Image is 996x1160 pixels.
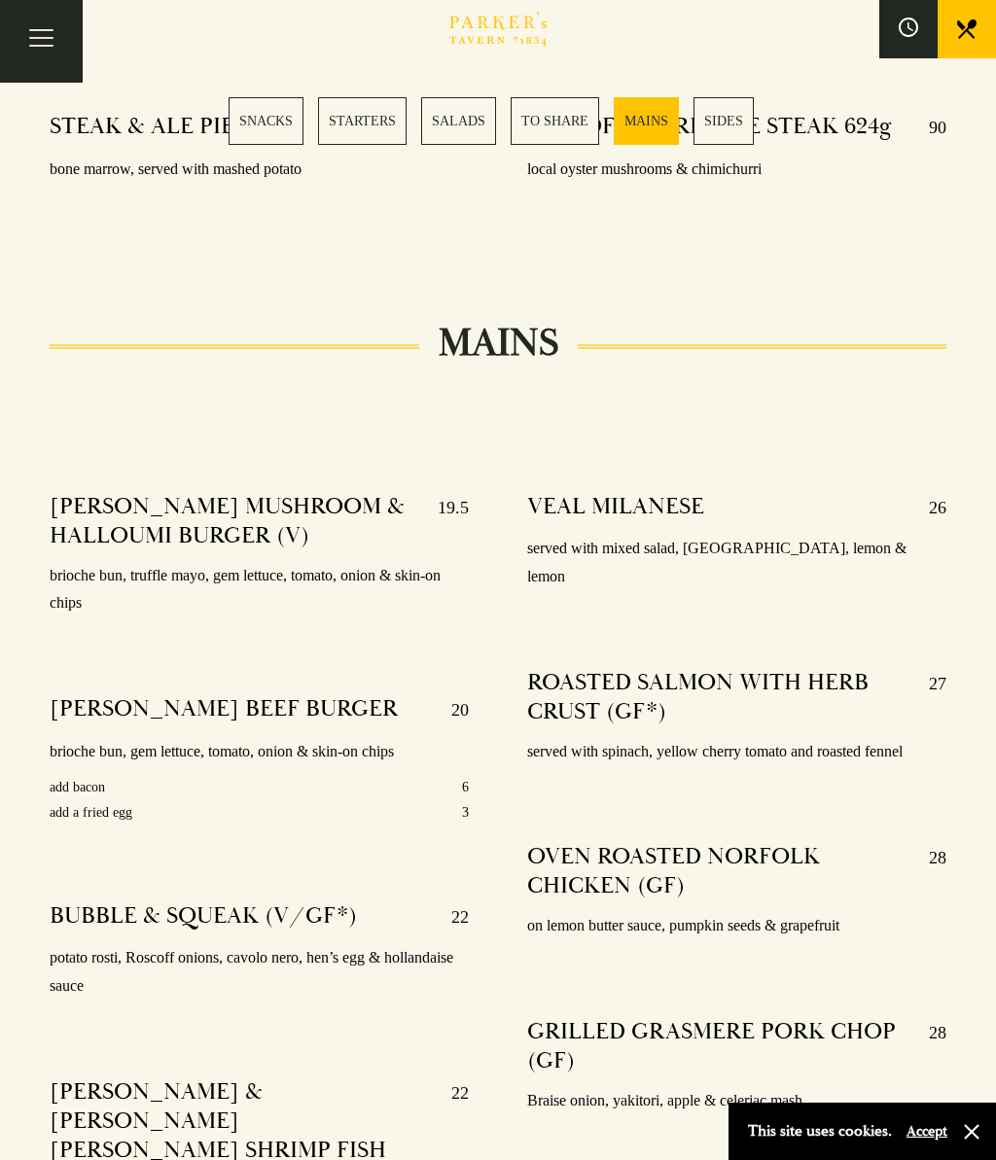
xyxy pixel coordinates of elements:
[50,944,469,1001] p: potato rosti, Roscoff onions, cavolo nero, hen’s egg & hollandaise sauce
[907,1122,947,1141] button: Accept
[527,912,946,940] p: on lemon butter sauce, pumpkin seeds & grapefruit
[432,901,469,932] p: 22
[50,492,418,550] h4: [PERSON_NAME] MUSHROOM & HALLOUMI BURGER (V)
[421,97,496,145] a: 3 / 6
[527,492,704,523] h4: VEAL MILANESE
[614,97,679,145] a: 5 / 6
[527,842,909,900] h4: OVEN ROASTED NORFOLK CHICKEN (GF)
[527,1087,946,1115] p: Braise onion, yakitori, apple & celeriac mash
[50,562,469,618] p: brioche bun, truffle mayo, gem lettuce, tomato, onion & skin-on chips
[318,97,407,145] a: 2 / 6
[511,97,599,145] a: 4 / 6
[748,1117,892,1145] p: This site uses cookies.
[909,668,946,726] p: 27
[462,800,469,825] p: 3
[432,694,469,725] p: 20
[418,492,469,550] p: 19.5
[50,694,398,725] h4: [PERSON_NAME] BEEF BURGER
[462,775,469,799] p: 6
[909,492,946,523] p: 26
[962,1122,981,1142] button: Close and accept
[50,901,357,932] h4: BUBBLE & SQUEAK (V/GF*)
[527,668,909,726] h4: ROASTED SALMON WITH HERB CRUST (GF*)
[50,800,132,825] p: add a fried egg
[527,535,946,591] p: served with mixed salad, [GEOGRAPHIC_DATA], lemon & lemon
[229,97,303,145] a: 1 / 6
[909,842,946,900] p: 28
[694,97,754,145] a: 6 / 6
[50,738,469,766] p: brioche bun, gem lettuce, tomato, onion & skin-on chips
[50,775,105,799] p: add bacon
[419,320,578,367] h2: MAINS
[527,1017,909,1075] h4: GRILLED GRASMERE PORK CHOP (GF)
[527,738,946,766] p: served with spinach, yellow cherry tomato and roasted fennel
[909,1017,946,1075] p: 28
